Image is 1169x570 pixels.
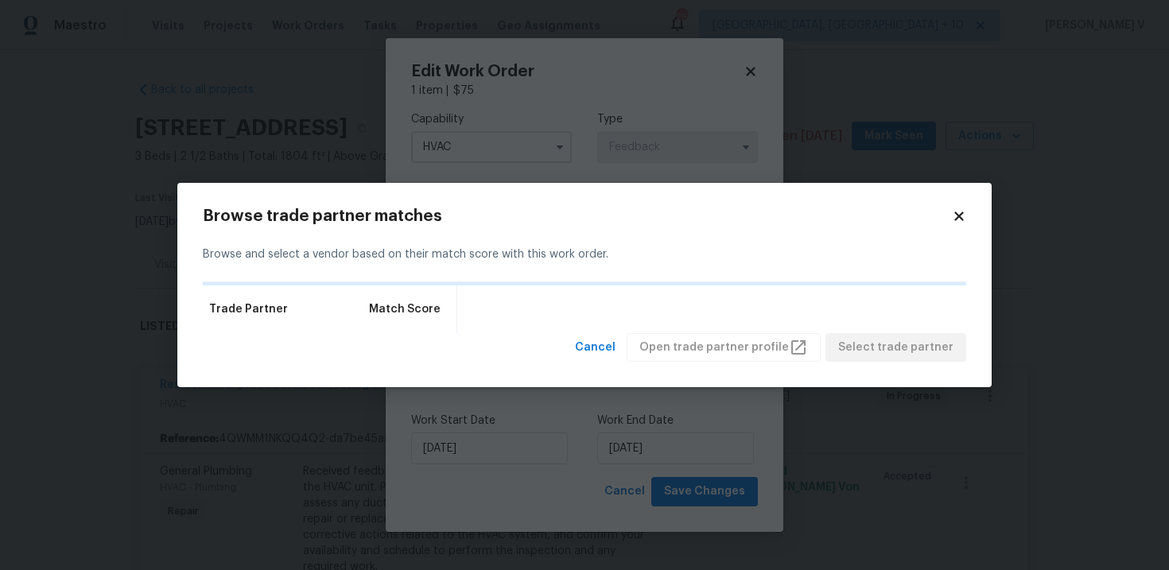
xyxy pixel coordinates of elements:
[569,333,622,363] button: Cancel
[369,301,441,317] span: Match Score
[575,338,616,358] span: Cancel
[203,227,966,282] div: Browse and select a vendor based on their match score with this work order.
[203,208,952,224] h2: Browse trade partner matches
[209,301,288,317] span: Trade Partner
